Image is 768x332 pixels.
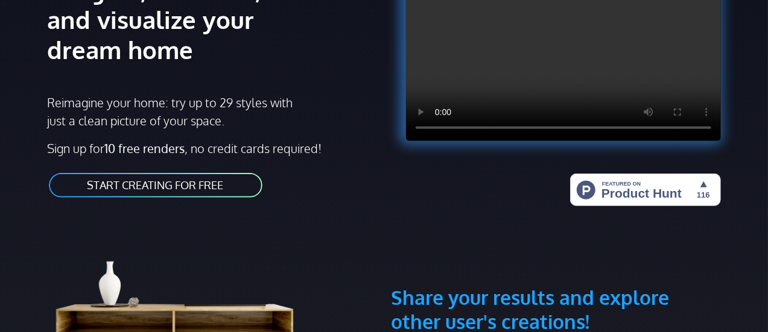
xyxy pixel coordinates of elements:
[48,139,377,157] p: Sign up for , no credit cards required!
[48,93,295,130] p: Reimagine your home: try up to 29 styles with just a clean picture of your space.
[105,140,185,156] strong: 10 free renders
[570,174,721,206] img: HomeStyler AI - Interior Design Made Easy: One Click to Your Dream Home | Product Hunt
[48,172,264,199] a: START CREATING FOR FREE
